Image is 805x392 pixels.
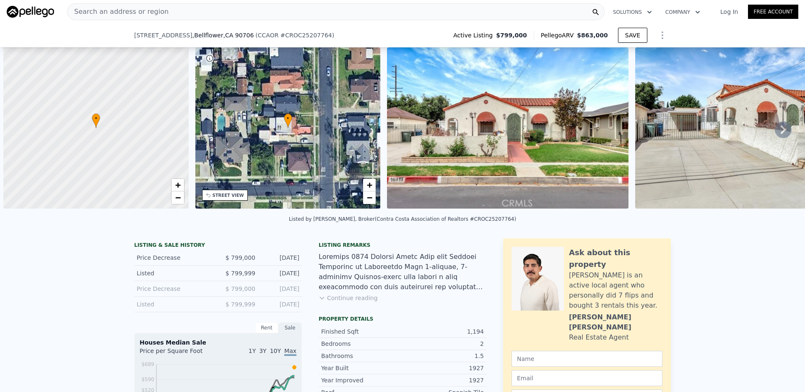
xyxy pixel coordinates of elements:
div: Real Estate Agent [569,332,629,342]
span: $ 799,999 [226,270,255,277]
div: Listed [137,269,211,277]
div: Sale [278,322,302,333]
span: − [367,192,372,203]
div: [DATE] [262,269,299,277]
div: 1927 [402,376,484,384]
span: 1Y [249,348,256,354]
span: Search an address or region [68,7,169,17]
input: Email [512,370,662,386]
div: [PERSON_NAME] is an active local agent who personally did 7 flips and bought 3 rentals this year. [569,270,662,311]
button: Show Options [654,27,671,44]
span: , CA 90706 [223,32,254,39]
div: [DATE] [262,285,299,293]
span: 3Y [259,348,266,354]
div: Finished Sqft [321,327,402,336]
input: Name [512,351,662,367]
span: Active Listing [453,31,496,39]
a: Zoom out [171,191,184,204]
a: Zoom in [363,179,376,191]
div: • [92,113,100,128]
div: Year Built [321,364,402,372]
div: 1.5 [402,352,484,360]
div: 1927 [402,364,484,372]
span: Max [284,348,296,356]
div: [DATE] [262,300,299,308]
span: − [175,192,180,203]
div: LISTING & SALE HISTORY [134,242,302,250]
button: Continue reading [319,294,378,302]
div: Bathrooms [321,352,402,360]
div: Property details [319,316,486,322]
span: 10Y [270,348,281,354]
div: Bedrooms [321,340,402,348]
div: Year Improved [321,376,402,384]
tspan: $689 [141,361,154,367]
div: [DATE] [262,253,299,262]
div: Ask about this property [569,247,662,270]
span: CCAOR [258,32,279,39]
span: $863,000 [577,32,608,39]
span: $799,000 [496,31,527,39]
div: ( ) [255,31,334,39]
div: Listed [137,300,211,308]
a: Zoom in [171,179,184,191]
div: Price per Square Foot [140,347,218,360]
div: STREET VIEW [213,192,244,199]
button: Solutions [606,5,659,20]
button: Company [659,5,707,20]
span: $ 799,000 [226,254,255,261]
div: 1,194 [402,327,484,336]
span: $ 799,000 [226,285,255,292]
div: • [284,113,292,128]
div: Listed by [PERSON_NAME], Broker (Contra Costa Association of Realtors #CROC25207764) [289,216,516,222]
div: [PERSON_NAME] [PERSON_NAME] [569,312,662,332]
a: Log In [710,8,748,16]
div: Houses Median Sale [140,338,296,347]
span: [STREET_ADDRESS] [134,31,192,39]
span: # CROC25207764 [280,32,332,39]
tspan: $590 [141,376,154,382]
div: Rent [255,322,278,333]
span: • [284,115,292,122]
span: $ 799,999 [226,301,255,308]
span: • [92,115,100,122]
span: Pellego ARV [541,31,577,39]
span: + [367,180,372,190]
div: Loremips 0874 Dolorsi Ametc Adip elit Seddoei Temporinc ut Laboreetdo Magn 1-aliquae, 7-adminimv ... [319,252,486,292]
div: Price Decrease [137,285,211,293]
a: Zoom out [363,191,376,204]
span: , Bellflower [192,31,254,39]
div: Listing remarks [319,242,486,248]
div: Price Decrease [137,253,211,262]
img: Pellego [7,6,54,18]
button: SAVE [618,28,647,43]
a: Free Account [748,5,798,19]
span: + [175,180,180,190]
img: Sale: 169648537 Parcel: 47340985 [387,47,628,209]
div: 2 [402,340,484,348]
